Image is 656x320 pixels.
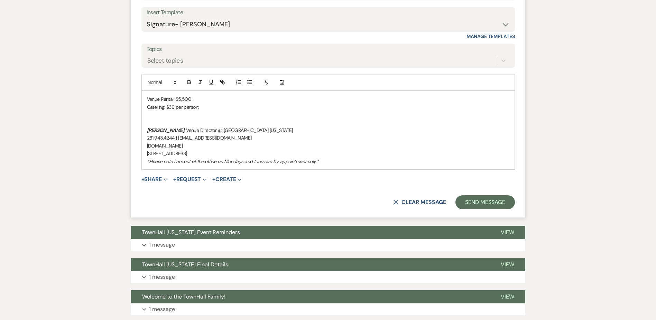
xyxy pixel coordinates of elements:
em: [PERSON_NAME] [147,127,184,133]
p: 281.943.4244 | [EMAIL_ADDRESS][DOMAIN_NAME] [147,134,509,142]
span: View [501,293,514,300]
button: TownHall [US_STATE] Final Details [131,258,490,271]
p: [DOMAIN_NAME] [147,142,509,150]
button: TownHall [US_STATE] Event Reminders [131,226,490,239]
button: Request [173,177,206,182]
button: Welcome to the TownHall Family! [131,290,490,303]
button: View [490,290,525,303]
span: TownHall [US_STATE] Event Reminders [142,229,240,236]
span: Welcome to the TownHall Family! [142,293,225,300]
span: View [501,229,514,236]
em: *Please note I am out of the office on Mondays and tours are by appointment only.* [147,158,319,165]
span: + [212,177,215,182]
button: 1 message [131,303,525,315]
a: Manage Templates [466,33,515,39]
button: Share [141,177,167,182]
div: Insert Template [147,8,510,18]
p: Venue Rental: $5,500 [147,95,509,103]
span: + [141,177,145,182]
button: View [490,258,525,271]
button: View [490,226,525,239]
p: 1 message [149,305,175,314]
button: 1 message [131,239,525,251]
button: Clear message [393,199,446,205]
span: TownHall [US_STATE] Final Details [142,261,228,268]
label: Topics [147,44,510,54]
p: 1 message [149,240,175,249]
button: 1 message [131,271,525,283]
span: + [173,177,176,182]
p: Catering: $36 per person; [147,103,509,111]
span: View [501,261,514,268]
button: Create [212,177,241,182]
p: [STREET_ADDRESS] [147,150,509,157]
div: Select topics [147,56,183,65]
p: , Venue Director @ [GEOGRAPHIC_DATA] [US_STATE] [147,126,509,134]
button: Send Message [455,195,515,209]
p: 1 message [149,273,175,282]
